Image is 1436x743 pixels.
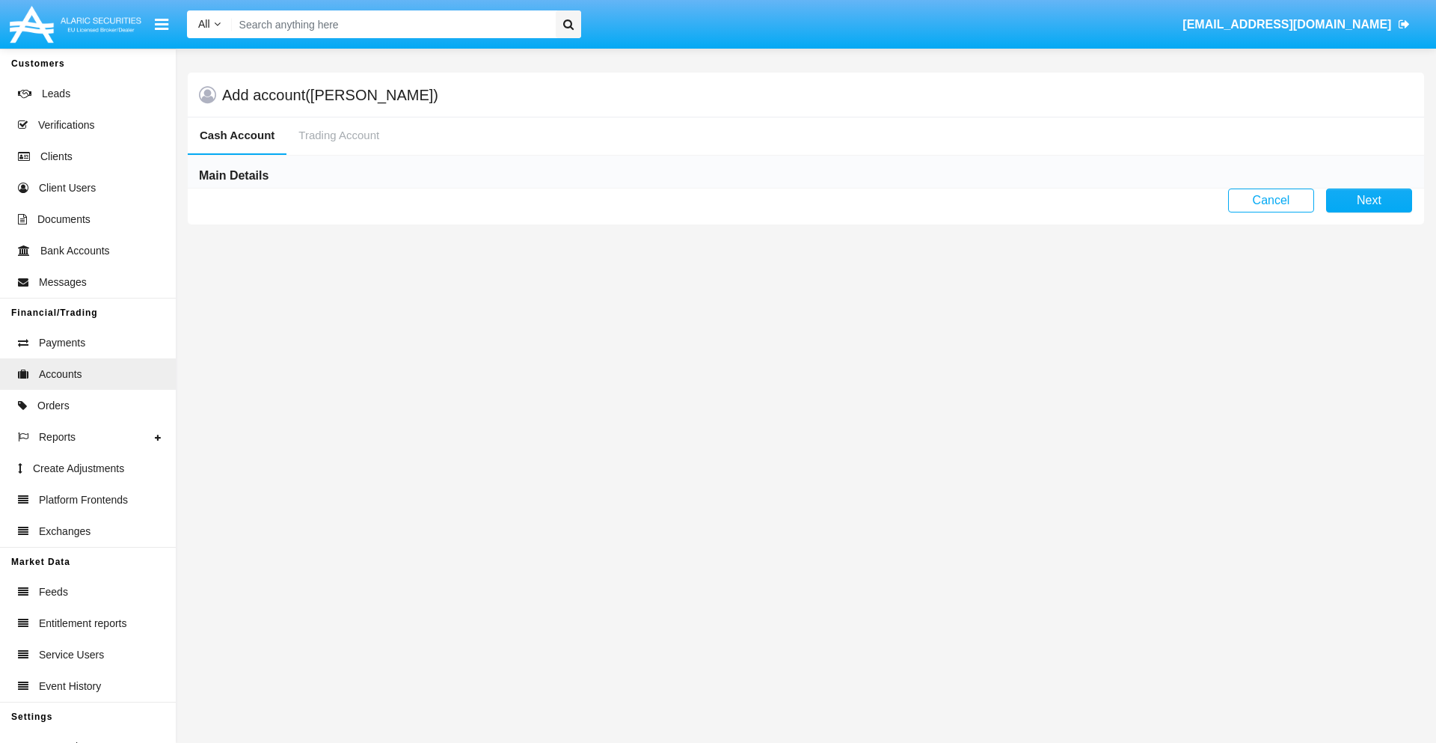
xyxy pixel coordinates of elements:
[1182,18,1391,31] span: [EMAIL_ADDRESS][DOMAIN_NAME]
[42,86,70,102] span: Leads
[39,584,68,600] span: Feeds
[39,492,128,508] span: Platform Frontends
[39,679,101,694] span: Event History
[40,243,110,259] span: Bank Accounts
[39,180,96,196] span: Client Users
[199,168,269,184] h6: Main Details
[39,335,85,351] span: Payments
[37,398,70,414] span: Orders
[37,212,90,227] span: Documents
[39,275,87,290] span: Messages
[187,16,232,32] a: All
[33,461,124,477] span: Create Adjustments
[1176,4,1417,46] a: [EMAIL_ADDRESS][DOMAIN_NAME]
[222,89,438,101] h5: Add account ([PERSON_NAME])
[1228,189,1314,212] button: Cancel
[1326,189,1412,212] button: Next
[39,524,90,539] span: Exchanges
[39,367,82,382] span: Accounts
[40,149,73,165] span: Clients
[7,2,144,46] img: Logo image
[39,429,76,445] span: Reports
[198,18,210,30] span: All
[38,117,94,133] span: Verifications
[39,616,127,632] span: Entitlement reports
[39,647,104,663] span: Service Users
[232,10,550,38] input: Search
